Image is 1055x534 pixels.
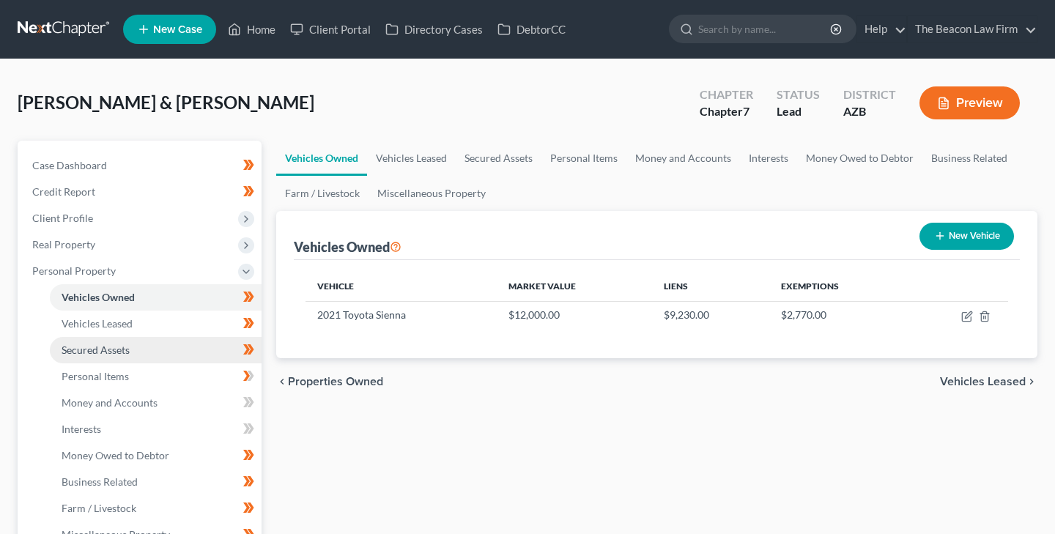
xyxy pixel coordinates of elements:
a: The Beacon Law Firm [908,16,1037,42]
a: Secured Assets [50,337,262,363]
a: Business Related [922,141,1016,176]
td: $9,230.00 [652,301,769,329]
div: Chapter [700,86,753,103]
a: Case Dashboard [21,152,262,179]
a: Credit Report [21,179,262,205]
span: 7 [743,104,749,118]
button: New Vehicle [919,223,1014,250]
input: Search by name... [698,15,832,42]
a: Money Owed to Debtor [797,141,922,176]
a: DebtorCC [490,16,573,42]
a: Personal Items [541,141,626,176]
th: Liens [652,272,769,301]
div: Lead [777,103,820,120]
span: Interests [62,423,101,435]
span: Personal Property [32,264,116,277]
span: Farm / Livestock [62,502,136,514]
span: Case Dashboard [32,159,107,171]
span: Vehicles Owned [62,291,135,303]
a: Directory Cases [378,16,490,42]
th: Exemptions [769,272,908,301]
div: District [843,86,896,103]
div: Status [777,86,820,103]
a: Business Related [50,469,262,495]
button: chevron_left Properties Owned [276,376,383,387]
div: Chapter [700,103,753,120]
button: Vehicles Leased chevron_right [940,376,1037,387]
a: Vehicles Owned [276,141,367,176]
td: $2,770.00 [769,301,908,329]
th: Vehicle [306,272,497,301]
a: Interests [50,416,262,442]
a: Vehicles Owned [50,284,262,311]
a: Money and Accounts [50,390,262,416]
span: Credit Report [32,185,95,198]
span: Money Owed to Debtor [62,449,169,461]
div: AZB [843,103,896,120]
span: New Case [153,24,202,35]
a: Vehicles Leased [367,141,456,176]
button: Preview [919,86,1020,119]
span: Money and Accounts [62,396,158,409]
a: Vehicles Leased [50,311,262,337]
a: Money Owed to Debtor [50,442,262,469]
i: chevron_right [1026,376,1037,387]
span: Client Profile [32,212,93,224]
a: Secured Assets [456,141,541,176]
td: 2021 Toyota Sienna [306,301,497,329]
a: Client Portal [283,16,378,42]
a: Help [857,16,906,42]
span: Secured Assets [62,344,130,356]
td: $12,000.00 [497,301,652,329]
span: Properties Owned [288,376,383,387]
a: Home [221,16,283,42]
a: Interests [740,141,797,176]
th: Market Value [497,272,652,301]
span: Vehicles Leased [62,317,133,330]
a: Personal Items [50,363,262,390]
span: Personal Items [62,370,129,382]
a: Farm / Livestock [50,495,262,522]
span: [PERSON_NAME] & [PERSON_NAME] [18,92,314,113]
i: chevron_left [276,376,288,387]
span: Vehicles Leased [940,376,1026,387]
div: Vehicles Owned [294,238,401,256]
a: Money and Accounts [626,141,740,176]
a: Farm / Livestock [276,176,369,211]
a: Miscellaneous Property [369,176,495,211]
span: Business Related [62,475,138,488]
span: Real Property [32,238,95,251]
